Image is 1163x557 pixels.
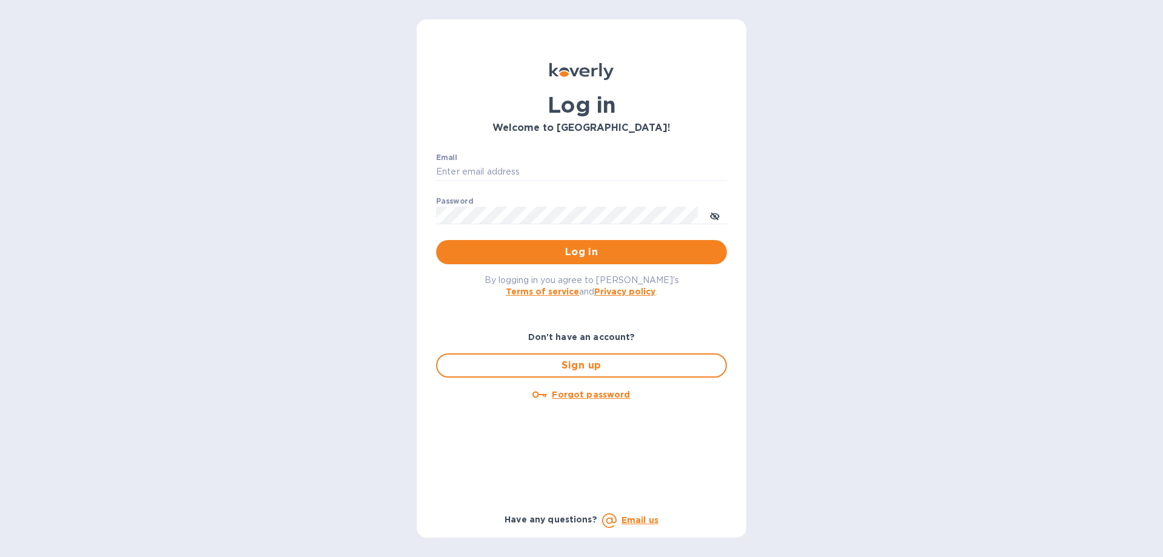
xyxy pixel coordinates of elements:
[436,154,457,161] label: Email
[621,515,658,525] a: Email us
[446,245,717,259] span: Log in
[447,358,716,373] span: Sign up
[703,203,727,227] button: toggle password visibility
[528,332,635,342] b: Don't have an account?
[436,240,727,264] button: Log in
[552,390,630,399] u: Forgot password
[436,122,727,134] h3: Welcome to [GEOGRAPHIC_DATA]!
[436,163,727,181] input: Enter email address
[436,198,473,205] label: Password
[436,353,727,378] button: Sign up
[485,275,679,296] span: By logging in you agree to [PERSON_NAME]'s and .
[594,287,655,296] a: Privacy policy
[436,92,727,118] h1: Log in
[506,287,579,296] a: Terms of service
[549,63,614,80] img: Koverly
[505,515,597,524] b: Have any questions?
